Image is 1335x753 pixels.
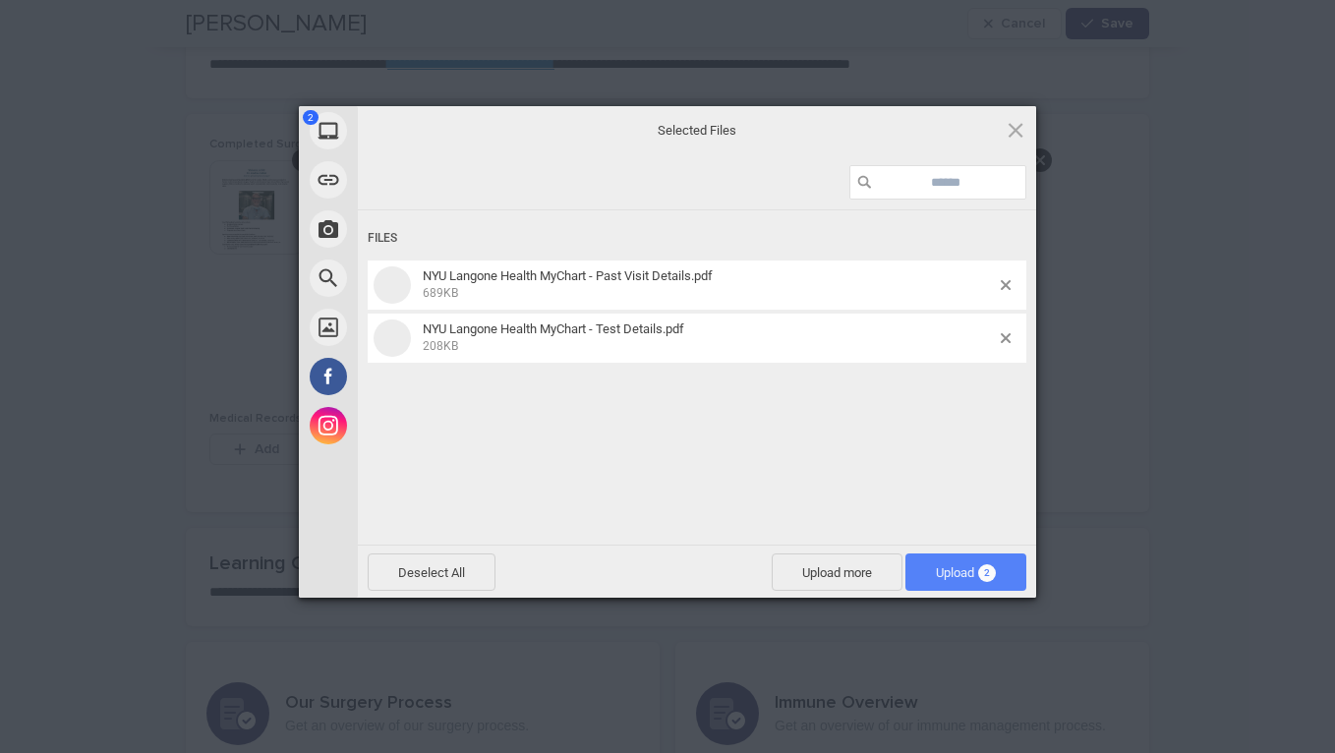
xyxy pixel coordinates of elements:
[1005,119,1026,141] span: Click here or hit ESC to close picker
[299,254,535,303] div: Web Search
[299,106,535,155] div: My Device
[772,553,902,591] span: Upload more
[417,268,1001,301] span: NYU Langone Health MyChart - Past Visit Details.pdf
[417,321,1001,354] span: NYU Langone Health MyChart - Test Details.pdf
[423,268,713,283] span: NYU Langone Health MyChart - Past Visit Details.pdf
[368,220,1026,257] div: Files
[500,122,894,140] span: Selected Files
[368,553,495,591] span: Deselect All
[299,204,535,254] div: Take Photo
[905,553,1026,591] span: Upload
[299,303,535,352] div: Unsplash
[303,110,319,125] span: 2
[299,155,535,204] div: Link (URL)
[423,339,458,353] span: 208KB
[936,565,996,580] span: Upload
[423,321,684,336] span: NYU Langone Health MyChart - Test Details.pdf
[299,401,535,450] div: Instagram
[299,352,535,401] div: Facebook
[423,286,458,300] span: 689KB
[978,564,996,582] span: 2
